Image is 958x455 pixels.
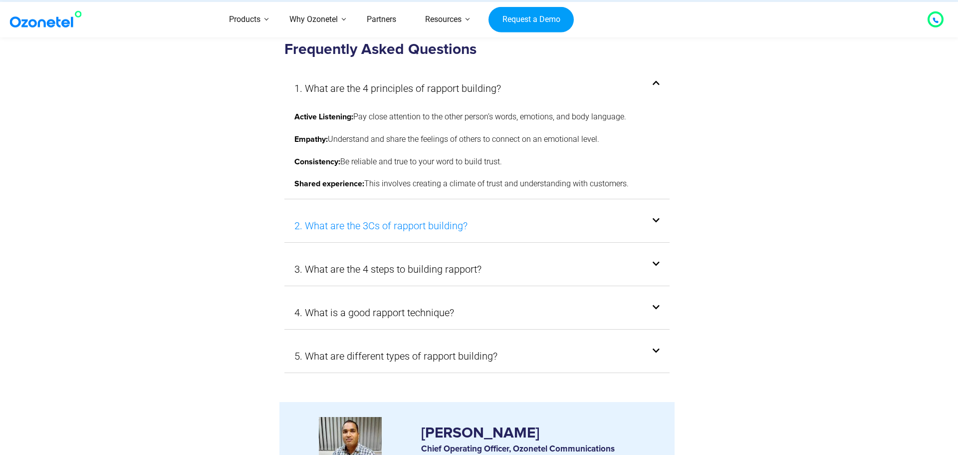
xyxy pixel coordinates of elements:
[352,2,411,37] a: Partners
[294,110,660,124] p: Pay close attention to the other person’s words, emotions, and body language.
[294,180,364,188] strong: Shared experience:
[294,260,481,278] a: 3. What are the 4 steps to building rapport?
[294,132,660,147] p: Understand and share the feelings of others to connect on an emotional level.
[284,40,670,59] h3: Frequently Asked Questions
[294,177,660,191] p: This involves creating a climate of trust and understanding with customers.
[284,296,670,329] div: 4. What is a good rapport technique?
[488,6,574,32] a: Request a Demo
[294,155,660,169] p: Be reliable and true to your word to build trust.
[284,340,670,373] div: 5. What are different types of rapport building?
[275,2,352,37] a: Why Ozonetel
[421,417,660,440] h3: [PERSON_NAME]
[294,304,454,322] a: 4. What is a good rapport technique?
[215,2,275,37] a: Products
[284,253,670,286] div: 3. What are the 4 steps to building rapport?
[411,2,476,37] a: Resources
[284,102,670,199] div: 1. What are the 4 principles of rapport building?
[294,135,328,143] strong: Empathy:
[294,113,353,121] strong: Active Listening:
[421,445,660,455] h6: Chief Operating Officer, Ozonetel Communications
[284,209,670,242] div: 2. What are the 3Cs of rapport building?
[294,158,340,166] strong: Consistency:
[284,74,670,102] div: 1. What are the 4 principles of rapport building?
[294,79,501,97] a: 1. What are the 4 principles of rapport building?
[294,217,468,235] a: 2. What are the 3Cs of rapport building?
[294,347,497,365] a: 5. What are different types of rapport building?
